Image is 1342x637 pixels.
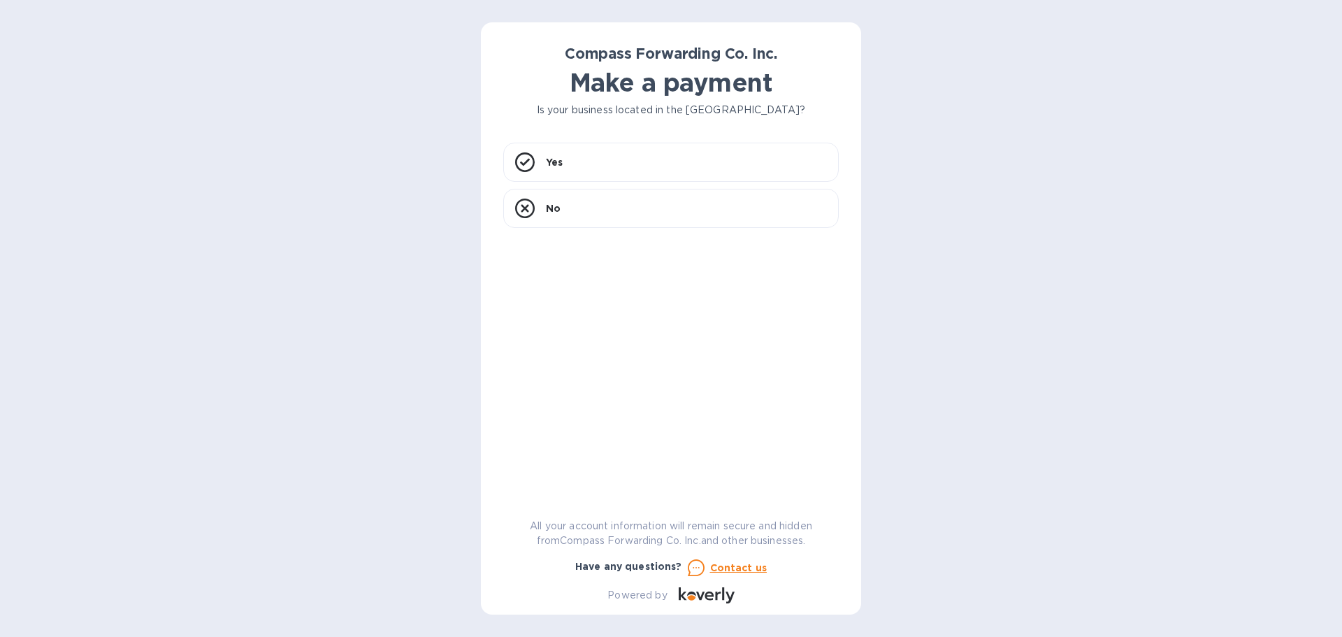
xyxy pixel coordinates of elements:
p: No [546,201,561,215]
p: All your account information will remain secure and hidden from Compass Forwarding Co. Inc. and o... [503,519,839,548]
u: Contact us [710,562,767,573]
p: Yes [546,155,563,169]
b: Compass Forwarding Co. Inc. [565,45,777,62]
b: Have any questions? [575,561,682,572]
h1: Make a payment [503,68,839,97]
p: Powered by [607,588,667,603]
p: Is your business located in the [GEOGRAPHIC_DATA]? [503,103,839,117]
